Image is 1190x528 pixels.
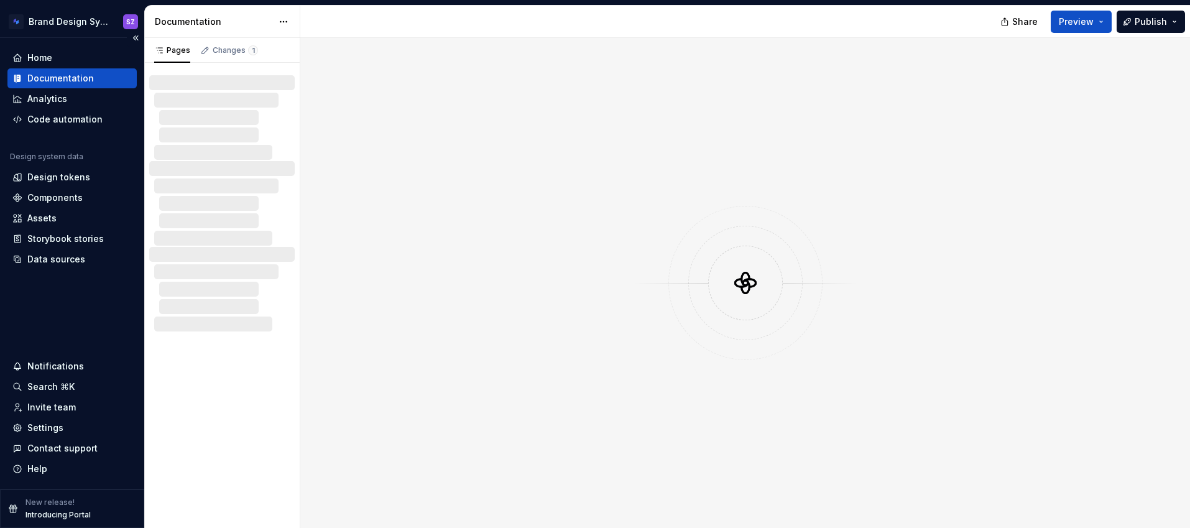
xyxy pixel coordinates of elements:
div: Storybook stories [27,233,104,245]
button: Share [994,11,1046,33]
span: Publish [1135,16,1167,28]
div: Contact support [27,442,98,455]
a: Data sources [7,249,137,269]
p: New release! [25,498,75,507]
div: Settings [27,422,63,434]
div: Home [27,52,52,64]
span: 1 [248,45,258,55]
a: Analytics [7,89,137,109]
div: Documentation [27,72,94,85]
a: Invite team [7,397,137,417]
button: Notifications [7,356,137,376]
a: Design tokens [7,167,137,187]
div: Code automation [27,113,103,126]
div: Pages [154,45,190,55]
div: Brand Design System [29,16,108,28]
div: Assets [27,212,57,225]
button: Publish [1117,11,1185,33]
a: Documentation [7,68,137,88]
a: Home [7,48,137,68]
div: Help [27,463,47,475]
button: Contact support [7,438,137,458]
button: Brand Design SystemSZ [2,8,142,35]
a: Components [7,188,137,208]
div: Documentation [155,16,272,28]
div: Analytics [27,93,67,105]
button: Preview [1051,11,1112,33]
div: Components [27,192,83,204]
a: Storybook stories [7,229,137,249]
span: Share [1012,16,1038,28]
div: SZ [126,17,135,27]
div: Search ⌘K [27,381,75,393]
div: Design system data [10,152,83,162]
a: Assets [7,208,137,228]
div: Notifications [27,360,84,373]
div: Changes [213,45,258,55]
span: Preview [1059,16,1094,28]
button: Collapse sidebar [127,29,144,47]
div: Design tokens [27,171,90,183]
a: Settings [7,418,137,438]
p: Introducing Portal [25,510,91,520]
a: Code automation [7,109,137,129]
button: Search ⌘K [7,377,137,397]
div: Invite team [27,401,76,414]
button: Help [7,459,137,479]
div: Data sources [27,253,85,266]
img: d4286e81-bf2d-465c-b469-1298f2b8eabd.png [9,14,24,29]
